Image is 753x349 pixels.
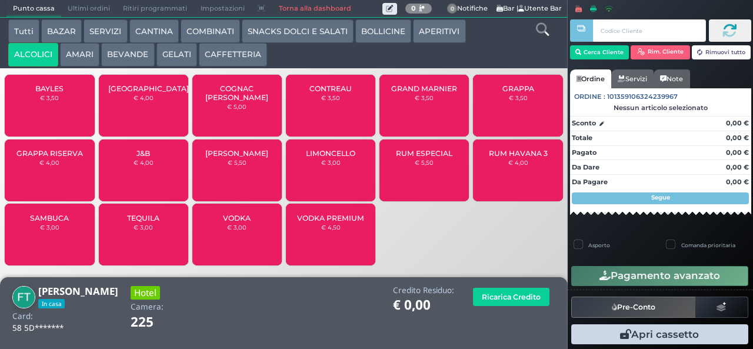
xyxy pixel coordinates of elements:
strong: 0,00 € [726,163,749,171]
button: Apri cassetto [571,324,748,344]
span: LIMONCELLO [306,149,355,158]
small: € 3,50 [321,94,340,101]
span: TEQUILA [127,214,159,222]
span: In casa [38,299,65,308]
h4: Credito Residuo: [393,286,454,295]
input: Codice Cliente [593,19,705,42]
small: € 5,50 [415,159,434,166]
b: 0 [411,4,416,12]
span: GRAND MARNIER [391,84,457,93]
button: BAZAR [41,19,82,43]
span: COGNAC [PERSON_NAME] [202,84,272,102]
small: € 4,00 [508,159,528,166]
h3: Hotel [131,286,160,300]
small: € 4,50 [321,224,341,231]
span: 101359106324239967 [607,92,678,102]
strong: Segue [651,194,670,201]
button: BOLLICINE [355,19,411,43]
span: RUM HAVANA 3 [489,149,548,158]
small: € 4,00 [134,94,154,101]
span: [GEOGRAPHIC_DATA] [108,84,189,93]
button: Pagamento avanzato [571,266,748,286]
button: BEVANDE [101,43,154,67]
a: Servizi [611,69,654,88]
small: € 5,00 [227,103,246,110]
img: FABIO TORTEROLO [12,286,35,309]
span: VODKA PREMIUM [297,214,364,222]
button: Cerca Cliente [570,45,629,59]
button: SERVIZI [84,19,127,43]
button: APERITIVI [413,19,465,43]
span: [PERSON_NAME] [205,149,268,158]
button: Ricarica Credito [473,288,549,306]
span: BAYLES [35,84,64,93]
span: VODKA [223,214,251,222]
small: € 4,00 [39,159,59,166]
button: Rimuovi tutto [692,45,751,59]
span: Ordine : [574,92,605,102]
h4: Card: [12,312,33,321]
strong: Pagato [572,148,597,157]
button: SNACKS DOLCI E SALATI [242,19,354,43]
span: 0 [447,4,458,14]
span: CONTREAU [309,84,352,93]
button: CANTINA [129,19,179,43]
strong: 0,00 € [726,119,749,127]
span: J&B [136,149,150,158]
h4: Camera: [131,303,164,311]
small: € 3,50 [40,94,59,101]
button: Pre-Conto [571,297,696,318]
a: Note [654,69,689,88]
small: € 3,00 [321,159,341,166]
small: € 3,00 [227,224,246,231]
span: GRAPPA [502,84,534,93]
strong: Da Dare [572,163,599,171]
span: RUM ESPECIAL [396,149,452,158]
button: ALCOLICI [8,43,58,67]
strong: Totale [572,134,592,142]
span: Ritiri programmati [116,1,194,17]
button: Rim. Cliente [631,45,690,59]
h1: € 0,00 [393,298,454,313]
span: Punto cassa [6,1,61,17]
button: GELATI [156,43,197,67]
span: Ultimi ordini [61,1,116,17]
strong: 0,00 € [726,178,749,186]
strong: Da Pagare [572,178,608,186]
small: € 4,00 [134,159,154,166]
span: Impostazioni [194,1,251,17]
small: € 3,00 [134,224,153,231]
b: [PERSON_NAME] [38,284,118,298]
strong: 0,00 € [726,148,749,157]
a: Torna alla dashboard [272,1,357,17]
small: € 3,50 [509,94,528,101]
a: Ordine [570,69,611,88]
button: AMARI [60,43,99,67]
label: Asporto [588,241,610,249]
button: COMBINATI [181,19,240,43]
span: GRAPPA RISERVA [16,149,83,158]
strong: Sconto [572,118,596,128]
small: € 3,50 [415,94,434,101]
h1: 225 [131,315,186,330]
small: € 3,00 [40,224,59,231]
span: SAMBUCA [30,214,69,222]
button: CAFFETTERIA [199,43,267,67]
label: Comanda prioritaria [681,241,735,249]
div: Nessun articolo selezionato [570,104,751,112]
strong: 0,00 € [726,134,749,142]
small: € 5,50 [228,159,246,166]
button: Tutti [8,19,39,43]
